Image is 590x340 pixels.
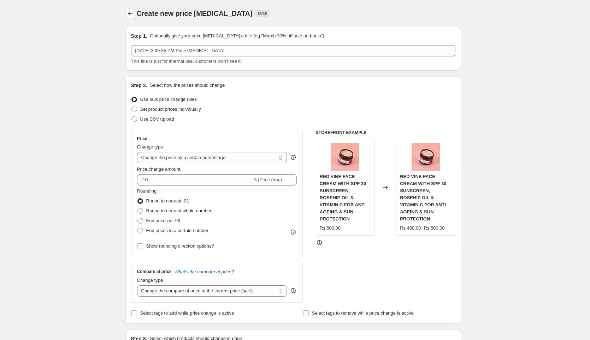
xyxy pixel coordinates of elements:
img: RV_CREAM_-_IMG_3ff440ad-cf0a-4ef3-bf4e-5068b7e5d0d4_80x.jpg [412,143,440,171]
img: RV_CREAM_-_IMG_3ff440ad-cf0a-4ef3-bf4e-5068b7e5d0d4_80x.jpg [331,143,359,171]
span: Round to nearest .01 [146,198,189,204]
div: Rs 450.00 [400,225,421,232]
p: Select how the prices should change [150,82,225,89]
span: Show rounding direction options? [146,243,214,249]
h2: Step 2. [131,82,147,89]
span: End prices in .99 [146,218,181,223]
span: RED VINE FACE CREAM WITH SPF 30 SUNSCREEN, ROSEHIP OIL & VITAMIN C FOR ANTI AGEING & SUN PROTECTION [320,174,366,221]
span: Rounding [137,188,157,194]
input: 30% off holiday sale [131,45,455,56]
h3: Price [137,136,147,141]
button: What's the compare at price? [175,269,234,274]
button: Price change jobs [125,8,135,18]
strike: Rs 500.00 [424,225,444,232]
p: Optionally give your price [MEDICAL_DATA] a title (eg "March 30% off sale on boots") [150,32,324,40]
div: Rs 500.00 [320,225,341,232]
span: This title is just for internal use, customers won't see it [131,59,241,64]
span: Round to nearest whole number [146,208,212,213]
span: Draft [258,11,267,16]
span: Use bulk price change rules [140,97,197,102]
input: -15 [137,174,251,186]
span: End prices in a certain number [146,228,208,233]
span: Price change amount [137,166,181,172]
span: Use CSV upload [140,116,174,122]
span: % (Price drop) [253,177,282,182]
h6: STOREFRONT EXAMPLE [316,130,455,135]
h3: Compare at price [137,269,172,274]
div: help [290,154,297,161]
h2: Step 1. [131,32,147,40]
span: Select tags to remove while price change is active [312,310,414,316]
span: Set product prices individually [140,107,201,112]
span: Change type [137,278,163,283]
span: RED VINE FACE CREAM WITH SPF 30 SUNSCREEN, ROSEHIP OIL & VITAMIN C FOR ANTI AGEING & SUN PROTECTION [400,174,446,221]
span: Select tags to add while price change is active [140,310,234,316]
span: Create new price [MEDICAL_DATA] [137,10,253,17]
span: Change type [137,144,163,150]
div: help [290,287,297,294]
